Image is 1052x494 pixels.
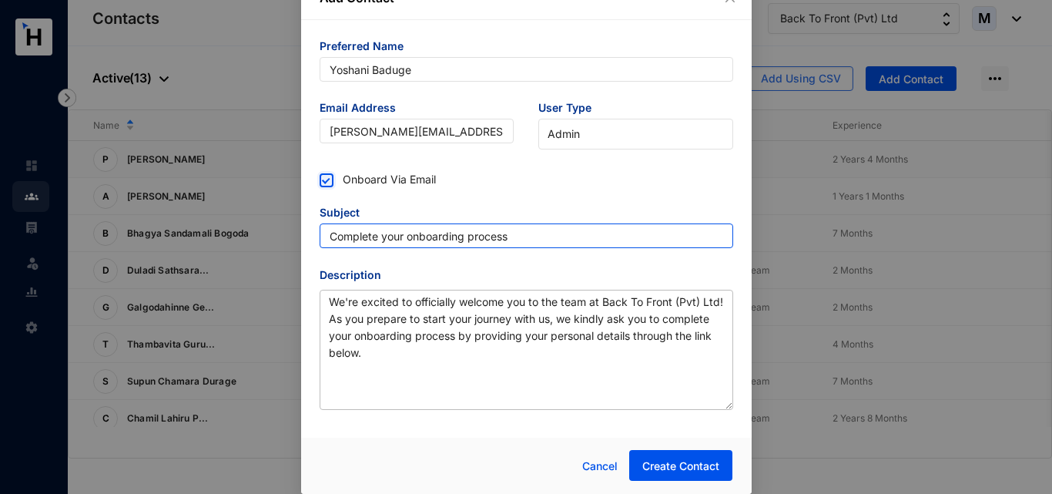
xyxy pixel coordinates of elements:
input: Complete your onboarding process [320,223,733,248]
span: Email Address [320,100,514,119]
label: Description [320,267,392,284]
textarea: Description [320,290,733,410]
input: akshay@gmail.com [320,119,514,143]
span: Create Contact [642,459,719,474]
input: Akshay Segar [320,57,733,82]
button: Create Contact [629,450,732,481]
p: Onboard Via Email [343,172,436,189]
span: User Type [538,100,733,119]
span: Admin [548,123,724,146]
span: Cancel [582,458,618,475]
span: Preferred Name [320,39,733,57]
span: Subject [320,205,733,223]
button: Cancel [571,451,629,482]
